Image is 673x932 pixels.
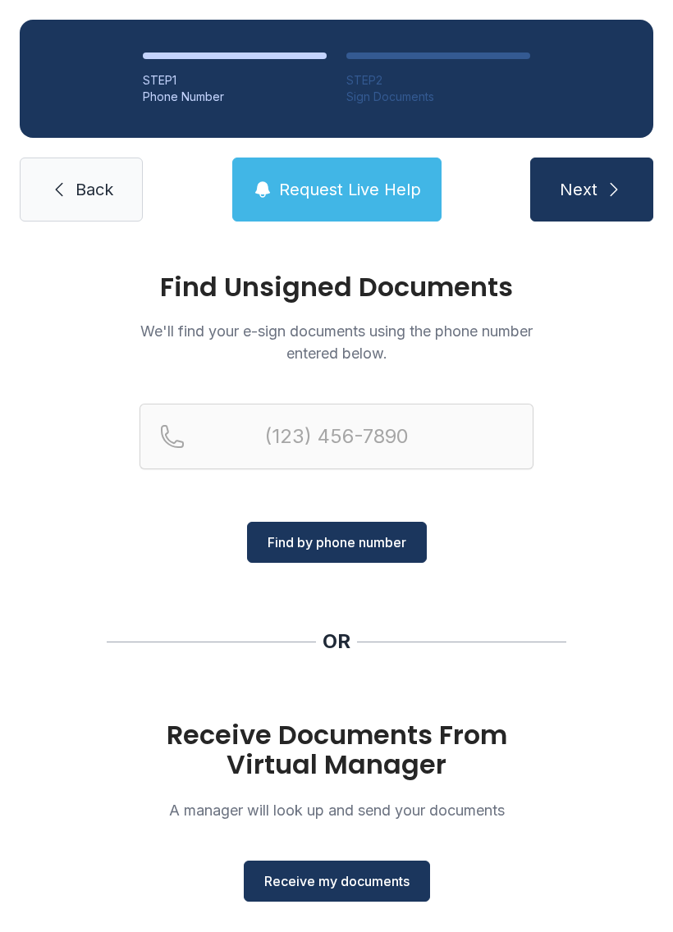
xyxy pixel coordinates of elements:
[140,404,533,469] input: Reservation phone number
[76,178,113,201] span: Back
[346,89,530,105] div: Sign Documents
[140,274,533,300] h1: Find Unsigned Documents
[560,178,597,201] span: Next
[140,320,533,364] p: We'll find your e-sign documents using the phone number entered below.
[140,720,533,779] h1: Receive Documents From Virtual Manager
[143,89,327,105] div: Phone Number
[140,799,533,821] p: A manager will look up and send your documents
[143,72,327,89] div: STEP 1
[264,871,410,891] span: Receive my documents
[323,628,350,655] div: OR
[346,72,530,89] div: STEP 2
[268,532,406,552] span: Find by phone number
[279,178,421,201] span: Request Live Help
